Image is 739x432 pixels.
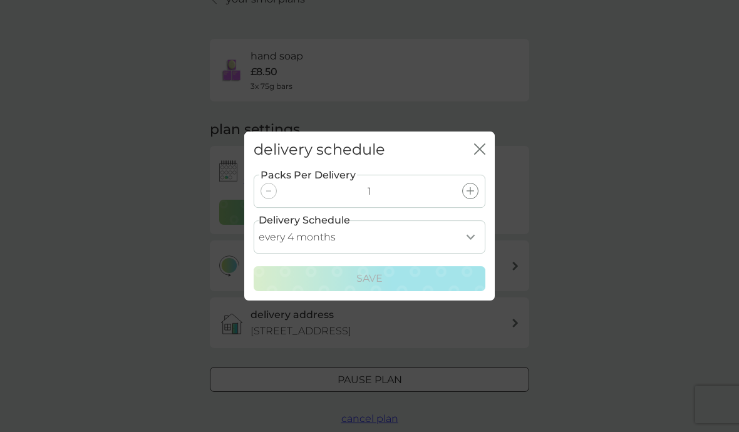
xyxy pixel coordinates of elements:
label: Packs Per Delivery [259,167,357,183]
p: Save [356,270,383,287]
button: close [474,143,485,157]
h2: delivery schedule [254,141,385,159]
p: 1 [368,183,371,200]
label: Delivery Schedule [259,212,350,229]
button: Save [254,266,485,291]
